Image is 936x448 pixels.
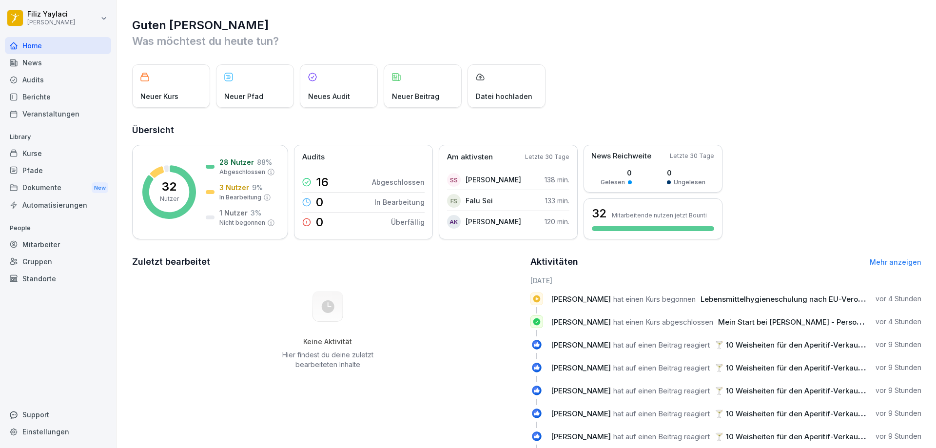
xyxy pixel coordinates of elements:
p: 0 [601,168,632,178]
span: [PERSON_NAME] [551,340,611,350]
span: hat auf einen Beitrag reagiert [613,409,710,418]
p: 28 Nutzer [219,157,254,167]
p: 3 Nutzer [219,182,249,193]
p: Nutzer [160,195,179,203]
span: hat auf einen Beitrag reagiert [613,363,710,372]
h2: Übersicht [132,123,921,137]
p: Gelesen [601,178,625,187]
p: vor 4 Stunden [876,294,921,304]
p: vor 9 Stunden [876,386,921,395]
p: 133 min. [545,195,569,206]
h3: 32 [592,205,607,222]
p: News Reichweite [591,151,651,162]
p: Hier findest du deine zuletzt bearbeiteten Inhalte [278,350,377,370]
p: [PERSON_NAME] [466,216,521,227]
span: [PERSON_NAME] [551,317,611,327]
p: Neues Audit [308,91,350,101]
p: [PERSON_NAME] [27,19,75,26]
a: Audits [5,71,111,88]
p: 0 [667,168,705,178]
p: People [5,220,111,236]
div: FS [447,194,461,208]
a: DokumenteNew [5,179,111,197]
p: 9 % [252,182,263,193]
div: Einstellungen [5,423,111,440]
span: [PERSON_NAME] [551,294,611,304]
p: Ungelesen [674,178,705,187]
a: Automatisierungen [5,196,111,214]
p: In Bearbeitung [374,197,425,207]
span: Mein Start bei [PERSON_NAME] - Personalfragebogen [718,317,909,327]
a: Mitarbeiter [5,236,111,253]
a: Kurse [5,145,111,162]
p: Filiz Yaylaci [27,10,75,19]
a: Home [5,37,111,54]
p: vor 9 Stunden [876,340,921,350]
div: Dokumente [5,179,111,197]
span: [PERSON_NAME] [551,386,611,395]
h5: Keine Aktivität [278,337,377,346]
p: Neuer Kurs [140,91,178,101]
span: hat auf einen Beitrag reagiert [613,432,710,441]
span: hat auf einen Beitrag reagiert [613,386,710,395]
span: [PERSON_NAME] [551,409,611,418]
p: Library [5,129,111,145]
p: Neuer Pfad [224,91,263,101]
p: 3 % [251,208,261,218]
p: 0 [316,216,323,228]
a: Pfade [5,162,111,179]
p: 32 [162,181,176,193]
p: Neuer Beitrag [392,91,439,101]
h2: Zuletzt bearbeitet [132,255,524,269]
a: News [5,54,111,71]
a: Berichte [5,88,111,105]
p: 0 [316,196,323,208]
span: [PERSON_NAME] [551,363,611,372]
a: Mehr anzeigen [870,258,921,266]
p: Überfällig [391,217,425,227]
p: Letzte 30 Tage [670,152,714,160]
a: Gruppen [5,253,111,270]
p: [PERSON_NAME] [466,175,521,185]
p: Abgeschlossen [372,177,425,187]
span: [PERSON_NAME] [551,432,611,441]
div: SS [447,173,461,187]
p: Am aktivsten [447,152,493,163]
span: hat einen Kurs abgeschlossen [613,317,713,327]
p: 16 [316,176,329,188]
p: 120 min. [545,216,569,227]
span: hat auf einen Beitrag reagiert [613,340,710,350]
p: Letzte 30 Tage [525,153,569,161]
p: In Bearbeitung [219,193,261,202]
p: Abgeschlossen [219,168,265,176]
p: Audits [302,152,325,163]
div: Support [5,406,111,423]
p: Nicht begonnen [219,218,265,227]
p: Mitarbeitende nutzen jetzt Bounti [612,212,707,219]
div: New [92,182,108,194]
p: 138 min. [545,175,569,185]
p: vor 9 Stunden [876,409,921,418]
p: vor 9 Stunden [876,431,921,441]
h6: [DATE] [530,275,922,286]
p: Falu Sei [466,195,493,206]
p: Datei hochladen [476,91,532,101]
a: Veranstaltungen [5,105,111,122]
p: 1 Nutzer [219,208,248,218]
span: hat einen Kurs begonnen [613,294,696,304]
p: Was möchtest du heute tun? [132,33,921,49]
a: Standorte [5,270,111,287]
p: vor 9 Stunden [876,363,921,372]
h2: Aktivitäten [530,255,578,269]
p: 88 % [257,157,272,167]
